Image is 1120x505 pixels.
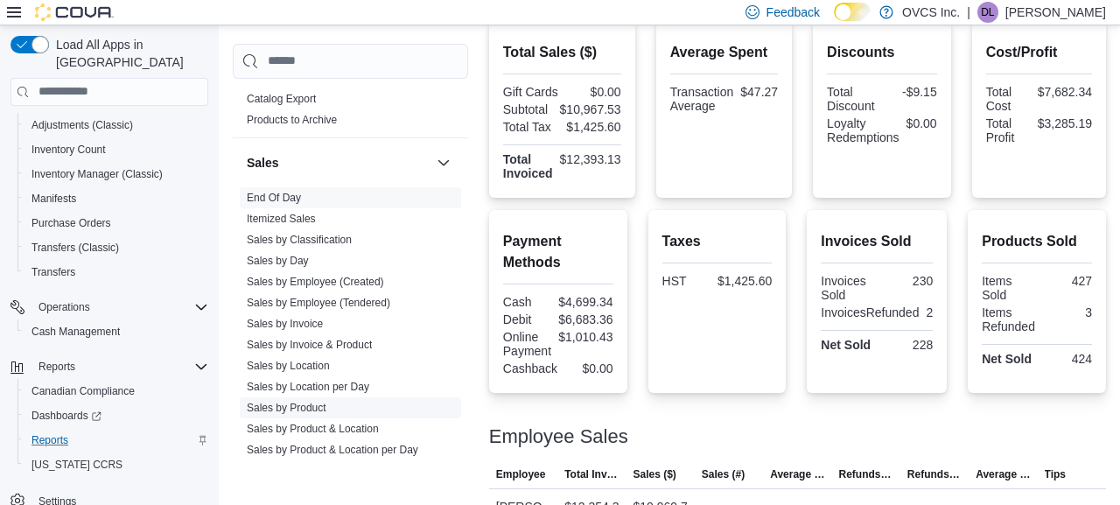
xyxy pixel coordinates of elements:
span: Purchase Orders [31,216,111,230]
span: Adjustments (Classic) [24,115,208,136]
span: Sales ($) [633,467,675,481]
span: Average Refund [976,467,1030,481]
p: [PERSON_NAME] [1005,2,1106,23]
span: Inventory Count [31,143,106,157]
a: Sales by Day [247,255,309,267]
span: Reports [38,360,75,374]
div: $7,682.34 [1038,85,1092,99]
div: Total Discount [827,85,878,113]
a: Canadian Compliance [24,381,142,402]
div: Invoices Sold [821,274,873,302]
h3: Employee Sales [489,426,628,447]
h3: Sales [247,154,279,172]
a: Dashboards [24,405,108,426]
a: Products to Archive [247,114,337,126]
a: Sales by Classification [247,234,352,246]
button: Inventory Manager (Classic) [17,162,215,186]
div: $0.00 [565,85,620,99]
a: Sales by Invoice & Product [247,339,372,351]
span: Reports [31,356,208,377]
span: Cash Management [31,325,120,339]
a: [US_STATE] CCRS [24,454,129,475]
strong: Net Sold [821,338,871,352]
button: Sales [247,154,430,172]
a: Sales by Location [247,360,330,372]
button: Operations [3,295,215,319]
span: Operations [31,297,208,318]
span: Load All Apps in [GEOGRAPHIC_DATA] [49,36,208,71]
h2: Cost/Profit [986,42,1092,63]
div: 228 [880,338,933,352]
button: Canadian Compliance [17,379,215,403]
div: Gift Cards [503,85,558,99]
a: Transfers [24,262,82,283]
div: $0.00 [564,361,613,375]
span: Reports [24,430,208,451]
div: HST [662,274,710,288]
span: [US_STATE] CCRS [31,458,122,472]
a: Reports [24,430,75,451]
div: 3 [1042,305,1092,319]
span: Dashboards [24,405,208,426]
span: Transfers (Classic) [31,241,119,255]
div: Subtotal [503,102,553,116]
h2: Taxes [662,231,773,252]
div: $1,425.60 [565,120,620,134]
a: Sales by Employee (Tendered) [247,297,390,309]
h2: Average Spent [670,42,778,63]
button: Transfers (Classic) [17,235,215,260]
div: 230 [880,274,933,288]
a: Dashboards [17,403,215,428]
a: Cash Management [24,321,127,342]
div: $4,699.34 [558,295,612,309]
div: Total Profit [986,116,1031,144]
span: Purchase Orders [24,213,208,234]
div: Loyalty Redemptions [827,116,899,144]
h2: Total Sales ($) [503,42,621,63]
a: Inventory Manager (Classic) [24,164,170,185]
span: Transfers [31,265,75,279]
a: Sales by Invoice [247,318,323,330]
button: Inventory Count [17,137,215,162]
input: Dark Mode [834,3,871,21]
div: Items Refunded [982,305,1035,333]
span: Refunds ($) [839,467,893,481]
div: Sales [233,187,468,488]
span: Dark Mode [834,21,835,22]
button: Reports [3,354,215,379]
span: Canadian Compliance [24,381,208,402]
a: Catalog Export [247,93,316,105]
button: Cash Management [17,319,215,344]
div: $47.27 [740,85,778,99]
span: Sales (#) [702,467,745,481]
button: Reports [31,356,82,377]
p: | [967,2,970,23]
button: Adjustments (Classic) [17,113,215,137]
div: Items Sold [982,274,1033,302]
div: $3,285.19 [1038,116,1092,130]
div: $12,393.13 [560,152,621,166]
div: $6,683.36 [558,312,612,326]
a: Manifests [24,188,83,209]
div: 2 [926,305,933,319]
a: Sales by Product & Location per Day [247,444,418,456]
span: Operations [38,300,90,314]
div: InvoicesRefunded [821,305,919,319]
div: Products [233,88,468,137]
h2: Products Sold [982,231,1092,252]
h2: Payment Methods [503,231,613,273]
div: $1,425.60 [717,274,772,288]
p: OVCS Inc. [902,2,960,23]
span: Tips [1045,467,1066,481]
strong: Total Invoiced [503,152,553,180]
h2: Discounts [827,42,937,63]
a: Sales by Product & Location [247,423,379,435]
a: Sales by Location per Day [247,381,369,393]
span: Total Invoiced [564,467,619,481]
button: Manifests [17,186,215,211]
button: Reports [17,428,215,452]
span: Cash Management [24,321,208,342]
span: Manifests [31,192,76,206]
div: Total Cost [986,85,1031,113]
button: Transfers [17,260,215,284]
